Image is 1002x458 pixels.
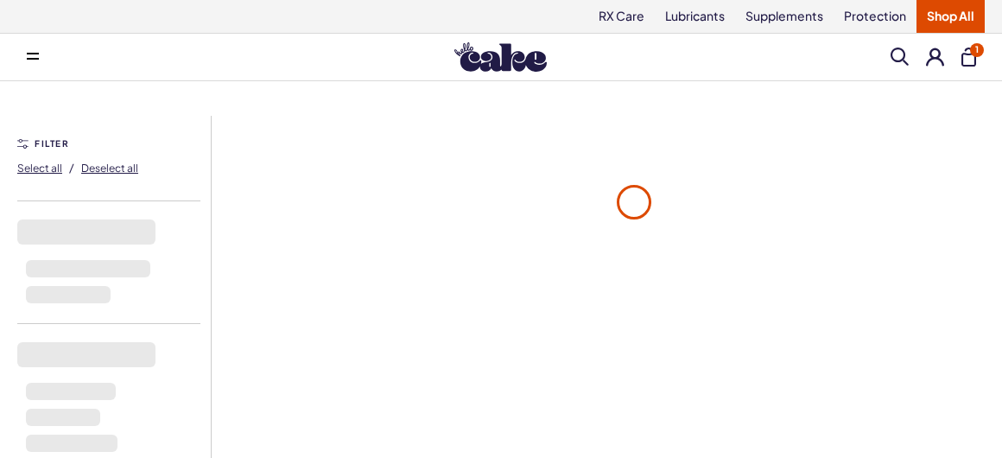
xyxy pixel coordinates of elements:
[454,42,547,72] img: Hello Cake
[961,48,976,67] button: 1
[970,43,984,57] span: 1
[17,162,62,175] span: Select all
[69,160,74,175] span: /
[81,154,138,181] button: Deselect all
[81,162,138,175] span: Deselect all
[17,154,62,181] button: Select all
